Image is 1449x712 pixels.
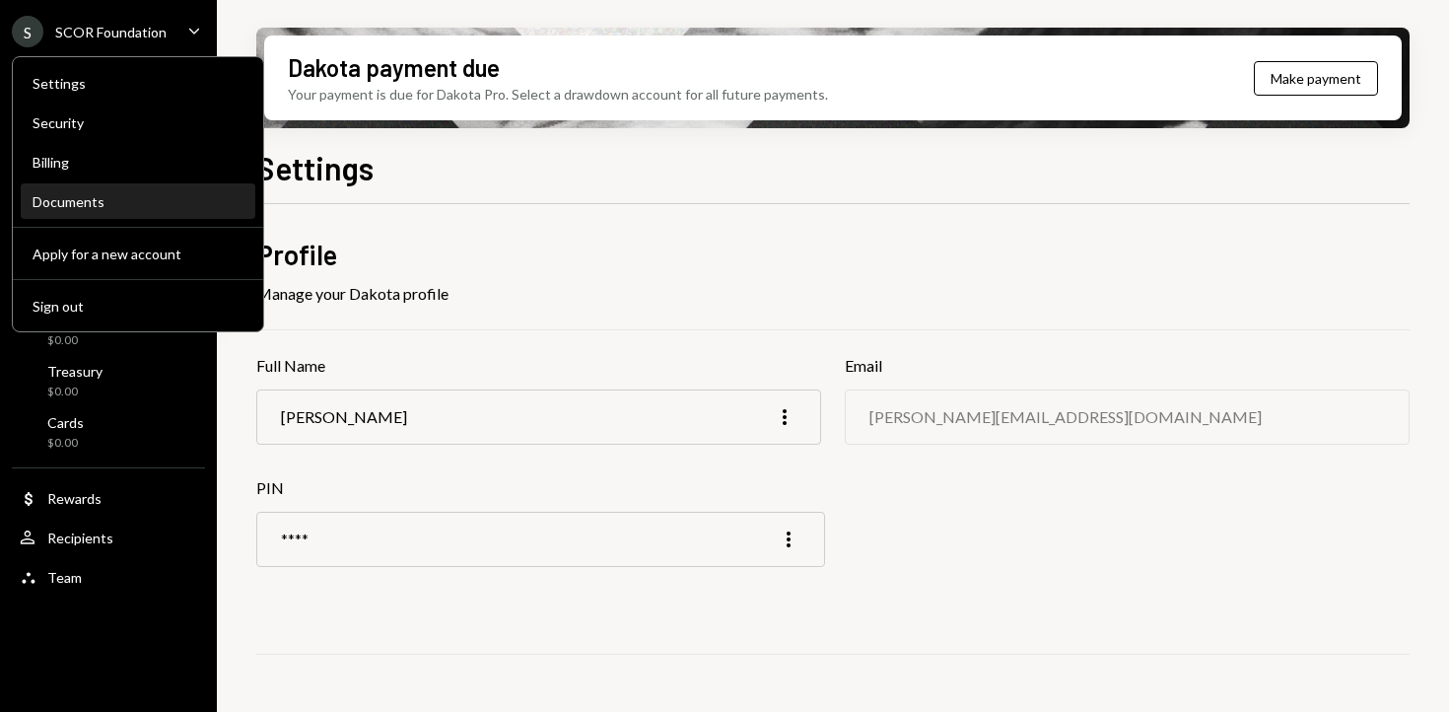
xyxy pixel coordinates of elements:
div: Rewards [47,490,102,507]
div: $0.00 [47,332,95,349]
button: Apply for a new account [21,237,255,272]
a: Team [12,559,205,595]
button: Make payment [1254,61,1378,96]
div: $0.00 [47,435,84,452]
a: Recipients [12,520,205,555]
a: Settings [21,65,255,101]
div: [PERSON_NAME][EMAIL_ADDRESS][DOMAIN_NAME] [869,407,1262,426]
a: Billing [21,144,255,179]
h3: PIN [256,476,825,500]
div: Team [47,569,82,586]
div: Billing [33,154,243,171]
div: Cards [47,414,84,431]
a: Documents [21,183,255,219]
h1: Settings [256,148,374,187]
div: SCOR Foundation [55,24,167,40]
div: [PERSON_NAME] [281,407,407,426]
a: Rewards [12,480,205,516]
div: S [12,16,43,47]
h3: Email [845,354,1410,378]
div: $0.00 [47,384,103,400]
button: Sign out [21,289,255,324]
div: Apply for a new account [33,246,243,262]
a: Cards$0.00 [12,408,205,456]
div: Settings [33,75,243,92]
a: Treasury$0.00 [12,357,205,404]
div: Your payment is due for Dakota Pro. Select a drawdown account for all future payments. [288,84,828,105]
div: Manage your Dakota profile [256,282,1410,306]
div: Dakota payment due [288,51,500,84]
a: Security [21,105,255,140]
div: Security [33,114,243,131]
div: Sign out [33,298,243,315]
div: Recipients [47,530,113,546]
h3: Full Name [256,354,821,378]
div: Treasury [47,363,103,380]
div: Documents [33,193,243,210]
h2: Profile [256,236,1410,274]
